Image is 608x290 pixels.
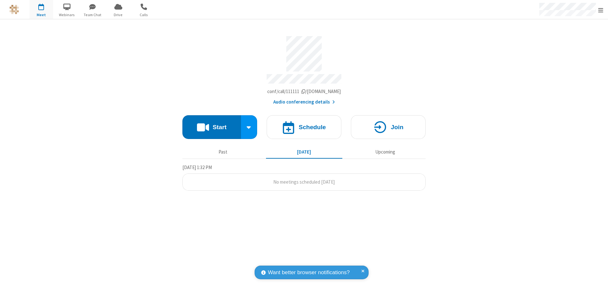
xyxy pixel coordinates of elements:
[185,146,261,158] button: Past
[347,146,423,158] button: Upcoming
[9,5,19,14] img: QA Selenium DO NOT DELETE OR CHANGE
[29,12,53,18] span: Meet
[182,164,212,170] span: [DATE] 1:32 PM
[268,268,350,277] span: Want better browser notifications?
[241,115,257,139] div: Start conference options
[212,124,226,130] h4: Start
[592,274,603,286] iframe: Chat
[182,31,426,106] section: Account details
[273,98,335,106] button: Audio conferencing details
[106,12,130,18] span: Drive
[182,115,241,139] button: Start
[391,124,403,130] h4: Join
[267,88,341,95] button: Copy my meeting room linkCopy my meeting room link
[266,146,342,158] button: [DATE]
[299,124,326,130] h4: Schedule
[55,12,79,18] span: Webinars
[182,164,426,191] section: Today's Meetings
[273,179,335,185] span: No meetings scheduled [DATE]
[351,115,426,139] button: Join
[267,115,341,139] button: Schedule
[132,12,156,18] span: Calls
[267,88,341,94] span: Copy my meeting room link
[81,12,104,18] span: Team Chat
